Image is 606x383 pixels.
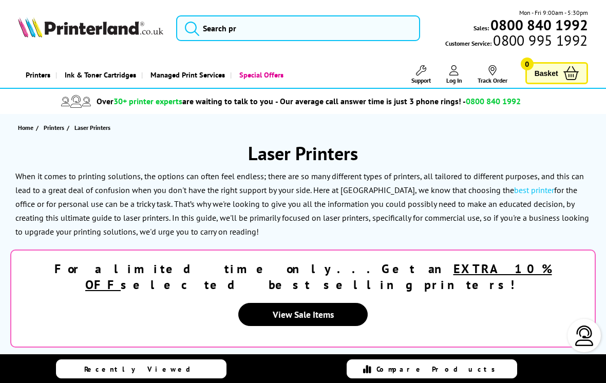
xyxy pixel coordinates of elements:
b: 0800 840 1992 [490,15,588,34]
a: Printers [18,62,55,88]
u: EXTRA 10% OFF [85,261,552,293]
span: Sales: [474,23,489,33]
a: Track Order [478,65,507,84]
span: Recently Viewed [84,365,201,374]
span: Ink & Toner Cartridges [65,62,136,88]
span: Over are waiting to talk to you [97,96,273,106]
a: 0800 840 1992 [489,20,588,30]
a: Support [411,65,431,84]
a: best printer [514,185,554,195]
span: Printers [44,122,64,133]
a: Special Offers [230,62,289,88]
span: Customer Service: [445,35,588,48]
span: Support [411,76,431,84]
a: Log In [446,65,462,84]
a: Ink & Toner Cartridges [55,62,141,88]
span: 0 [521,58,534,70]
img: Printerland Logo [18,17,163,37]
p: When it comes to printing solutions, the options can often feel endless; there are so many differ... [15,171,589,237]
span: - Our average call answer time is just 3 phone rings! - [275,96,521,106]
img: user-headset-light.svg [574,325,595,346]
a: Compare Products [347,359,517,378]
span: 0800 840 1992 [466,96,521,106]
a: Printerland Logo [18,17,163,40]
span: Basket [535,66,558,80]
span: Compare Products [376,365,501,374]
span: Laser Printers [74,124,110,131]
a: Managed Print Services [141,62,230,88]
h1: Laser Printers [10,141,596,165]
span: 30+ printer experts [113,96,182,106]
a: View Sale Items [238,303,368,326]
span: Log In [446,76,462,84]
a: Recently Viewed [56,359,226,378]
span: 0800 995 1992 [491,35,588,45]
input: Search pr [176,15,420,41]
a: Printers [44,122,67,133]
a: Home [18,122,36,133]
strong: For a limited time only...Get an selected best selling printers! [54,261,552,293]
span: Mon - Fri 9:00am - 5:30pm [519,8,588,17]
a: Basket 0 [525,62,588,84]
